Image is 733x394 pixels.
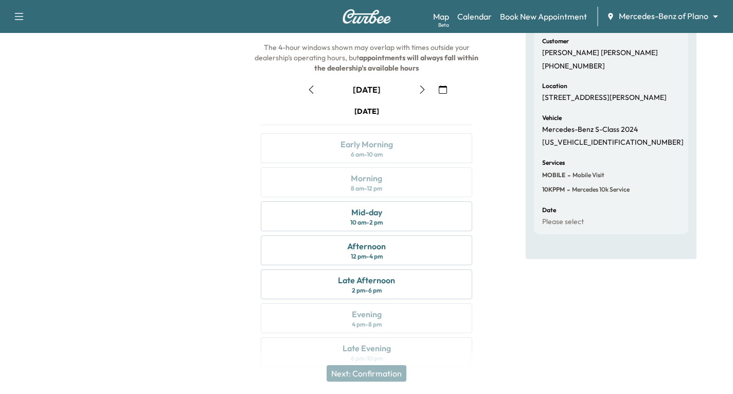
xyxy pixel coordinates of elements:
[542,93,667,102] p: [STREET_ADDRESS][PERSON_NAME]
[351,206,382,218] div: Mid-day
[542,125,638,134] p: Mercedes-Benz S-Class 2024
[352,286,382,295] div: 2 pm - 6 pm
[255,12,480,73] span: The arrival window the night before the service date. The 4-hour windows shown may overlap with t...
[353,84,381,95] div: [DATE]
[438,21,449,29] div: Beta
[542,38,569,44] h6: Customer
[347,240,386,252] div: Afternoon
[619,10,708,22] span: Mercedes-Benz of Plano
[542,217,584,227] p: Please select
[542,185,565,194] span: 10KPPM
[314,53,480,73] b: appointments will always fall within the dealership's available hours
[500,10,587,23] a: Book New Appointment
[350,218,383,227] div: 10 am - 2 pm
[542,160,565,166] h6: Services
[542,138,684,147] p: [US_VEHICLE_IDENTIFICATION_NUMBER]
[542,83,567,89] h6: Location
[351,252,383,261] div: 12 pm - 4 pm
[457,10,492,23] a: Calendar
[570,171,604,179] span: Mobile Visit
[542,207,556,213] h6: Date
[338,274,395,286] div: Late Afternoon
[542,62,605,71] p: [PHONE_NUMBER]
[342,9,391,24] img: Curbee Logo
[570,185,630,194] span: Mercedes 10k Service
[542,48,658,58] p: [PERSON_NAME] [PERSON_NAME]
[565,170,570,180] span: -
[433,10,449,23] a: MapBeta
[565,184,570,195] span: -
[542,115,562,121] h6: Vehicle
[354,106,379,116] div: [DATE]
[542,171,565,179] span: MOBILE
